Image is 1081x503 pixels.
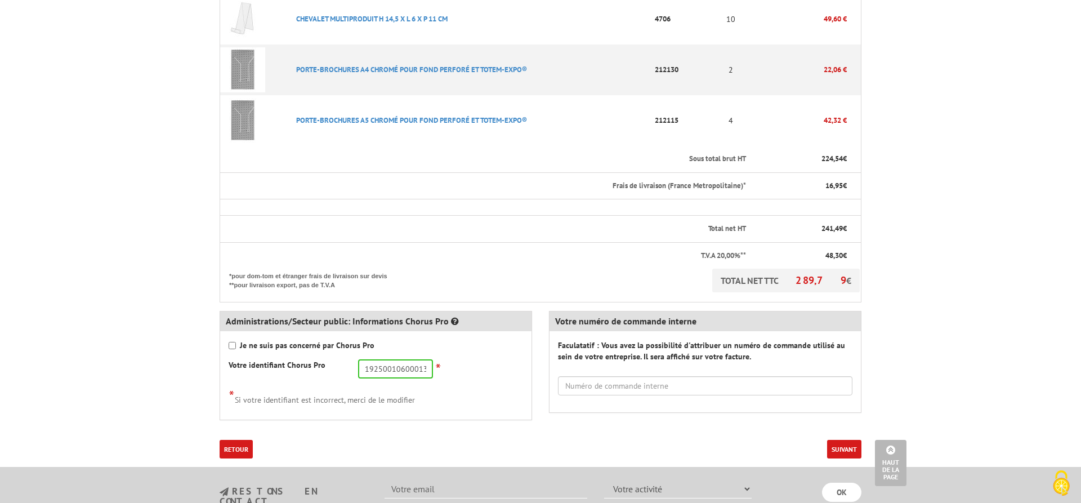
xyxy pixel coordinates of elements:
[712,269,860,292] p: TOTAL NET TTC €
[229,342,236,349] input: Je ne suis pas concerné par Chorus Pro
[229,359,325,371] label: Votre identifiant Chorus Pro
[220,311,531,331] div: Administrations/Secteur public: Informations Chorus Pro
[825,181,843,190] span: 16,95
[1047,469,1075,497] img: Cookies (fenêtre modale)
[821,154,843,163] span: 224,54
[821,224,843,233] span: 241,49
[756,181,847,192] p: €
[220,487,229,497] img: newsletter.jpg
[229,387,523,406] div: Si votre identifiant est incorrect, merci de le modifier
[651,60,714,79] p: 212130
[822,483,861,502] input: OK
[827,440,861,459] button: Suivant
[229,269,398,290] p: *pour dom-tom et étranger frais de livraison sur devis **pour livraison export, pas de T.V.A
[825,251,843,260] span: 48,30
[714,44,747,95] td: 2
[296,14,448,24] a: CHEVALET MULTIPRODUIT H 14,5 X L 6 X P 11 CM
[220,146,747,172] th: Sous total brut HT
[220,216,747,243] th: Total net HT
[651,110,714,130] p: 212115
[220,440,253,459] a: Retour
[747,9,847,29] p: 49,60 €
[796,274,846,287] span: 289,79
[875,440,906,486] a: Haut de la page
[714,95,747,146] td: 4
[756,154,847,164] p: €
[229,251,746,261] p: T.V.A 20,00%**
[385,479,587,498] input: Votre email
[296,65,527,74] a: PORTE-BROCHURES A4 CHROMé POUR FOND PERFORé ET TOTEM-EXPO®
[550,311,861,331] div: Votre numéro de commande interne
[747,110,847,130] p: 42,32 €
[220,47,265,92] img: PORTE-BROCHURES A4 CHROMé POUR FOND PERFORé ET TOTEM-EXPO®
[756,251,847,261] p: €
[747,60,847,79] p: 22,06 €
[1042,465,1081,503] button: Cookies (fenêtre modale)
[558,340,852,362] label: Faculatatif : Vous avez la possibilité d'attribuer un numéro de commande utilisé au sein de votre...
[756,224,847,234] p: €
[651,9,714,29] p: 4706
[558,376,852,395] input: Numéro de commande interne
[220,98,265,143] img: PORTE-BROCHURES A5 CHROMé POUR FOND PERFORé ET TOTEM-EXPO®
[296,115,527,125] a: PORTE-BROCHURES A5 CHROMé POUR FOND PERFORé ET TOTEM-EXPO®
[240,340,374,350] strong: Je ne suis pas concerné par Chorus Pro
[220,172,747,199] th: Frais de livraison (France Metropolitaine)*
